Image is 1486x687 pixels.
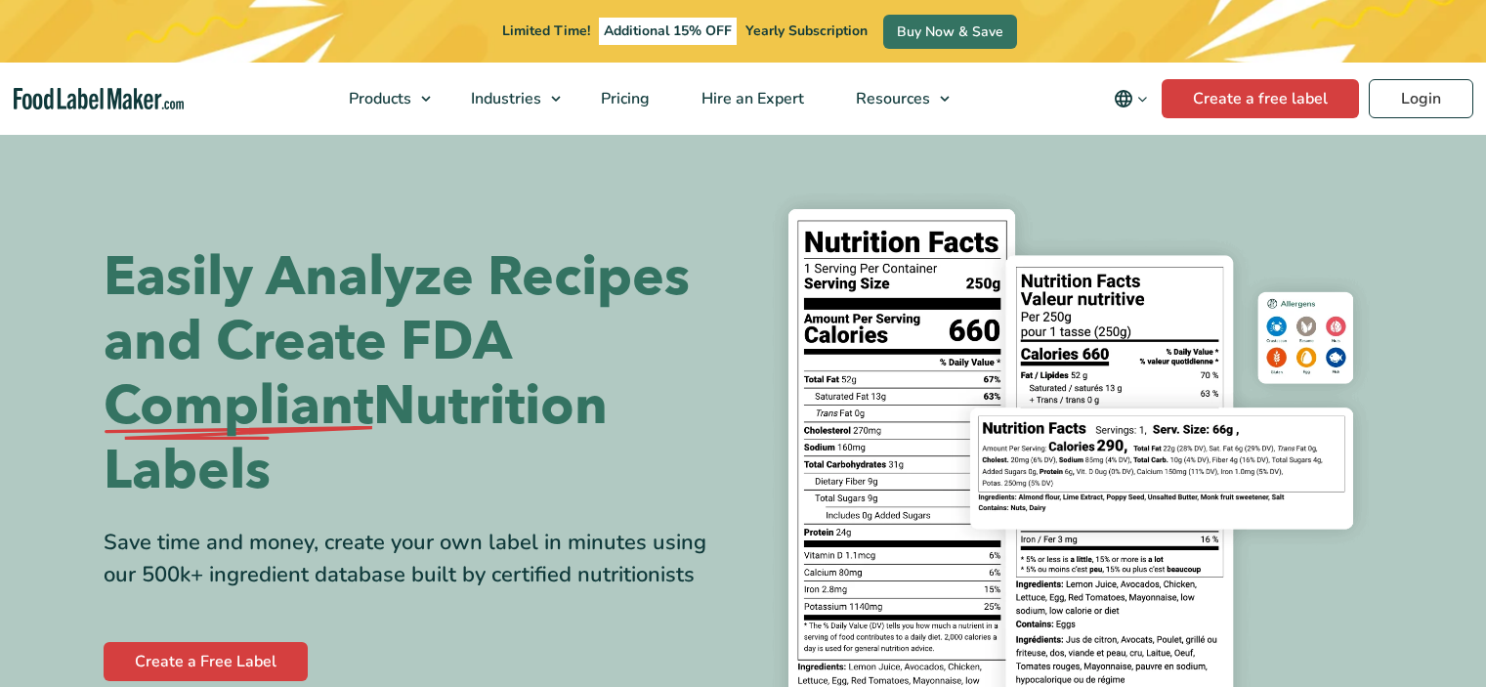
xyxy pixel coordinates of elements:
[676,63,826,135] a: Hire an Expert
[883,15,1017,49] a: Buy Now & Save
[104,642,308,681] a: Create a Free Label
[850,88,932,109] span: Resources
[465,88,543,109] span: Industries
[14,88,184,110] a: Food Label Maker homepage
[599,18,737,45] span: Additional 15% OFF
[104,245,729,503] h1: Easily Analyze Recipes and Create FDA Nutrition Labels
[1162,79,1359,118] a: Create a free label
[745,21,868,40] span: Yearly Subscription
[1100,79,1162,118] button: Change language
[830,63,959,135] a: Resources
[323,63,441,135] a: Products
[1369,79,1473,118] a: Login
[104,374,373,439] span: Compliant
[575,63,671,135] a: Pricing
[696,88,806,109] span: Hire an Expert
[104,527,729,591] div: Save time and money, create your own label in minutes using our 500k+ ingredient database built b...
[502,21,590,40] span: Limited Time!
[595,88,652,109] span: Pricing
[343,88,413,109] span: Products
[446,63,571,135] a: Industries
